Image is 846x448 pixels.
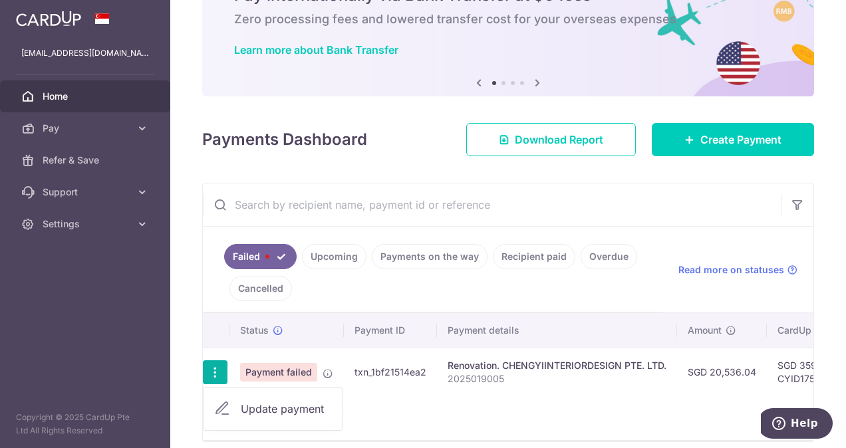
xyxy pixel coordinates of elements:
[688,324,722,337] span: Amount
[234,11,782,27] h6: Zero processing fees and lowered transfer cost for your overseas expenses
[777,324,828,337] span: CardUp fee
[240,363,317,382] span: Payment failed
[43,122,130,135] span: Pay
[203,183,781,226] input: Search by recipient name, payment id or reference
[700,132,781,148] span: Create Payment
[437,313,677,348] th: Payment details
[16,11,81,27] img: CardUp
[240,324,269,337] span: Status
[43,217,130,231] span: Settings
[43,154,130,167] span: Refer & Save
[202,128,367,152] h4: Payments Dashboard
[581,244,637,269] a: Overdue
[43,185,130,199] span: Support
[493,244,575,269] a: Recipient paid
[234,43,398,56] a: Learn more about Bank Transfer
[761,408,833,441] iframe: Opens a widget where you can find more information
[302,244,366,269] a: Upcoming
[372,244,488,269] a: Payments on the way
[448,372,666,386] p: 2025019005
[652,123,814,156] a: Create Payment
[466,123,636,156] a: Download Report
[229,276,292,301] a: Cancelled
[448,359,666,372] div: Renovation. CHENGYIINTERIORDESIGN PTE. LTD.
[515,132,603,148] span: Download Report
[677,348,767,396] td: SGD 20,536.04
[344,348,437,396] td: txn_1bf21514ea2
[678,263,797,277] a: Read more on statuses
[678,263,784,277] span: Read more on statuses
[21,47,149,60] p: [EMAIL_ADDRESS][DOMAIN_NAME]
[344,313,437,348] th: Payment ID
[43,90,130,103] span: Home
[224,244,297,269] a: Failed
